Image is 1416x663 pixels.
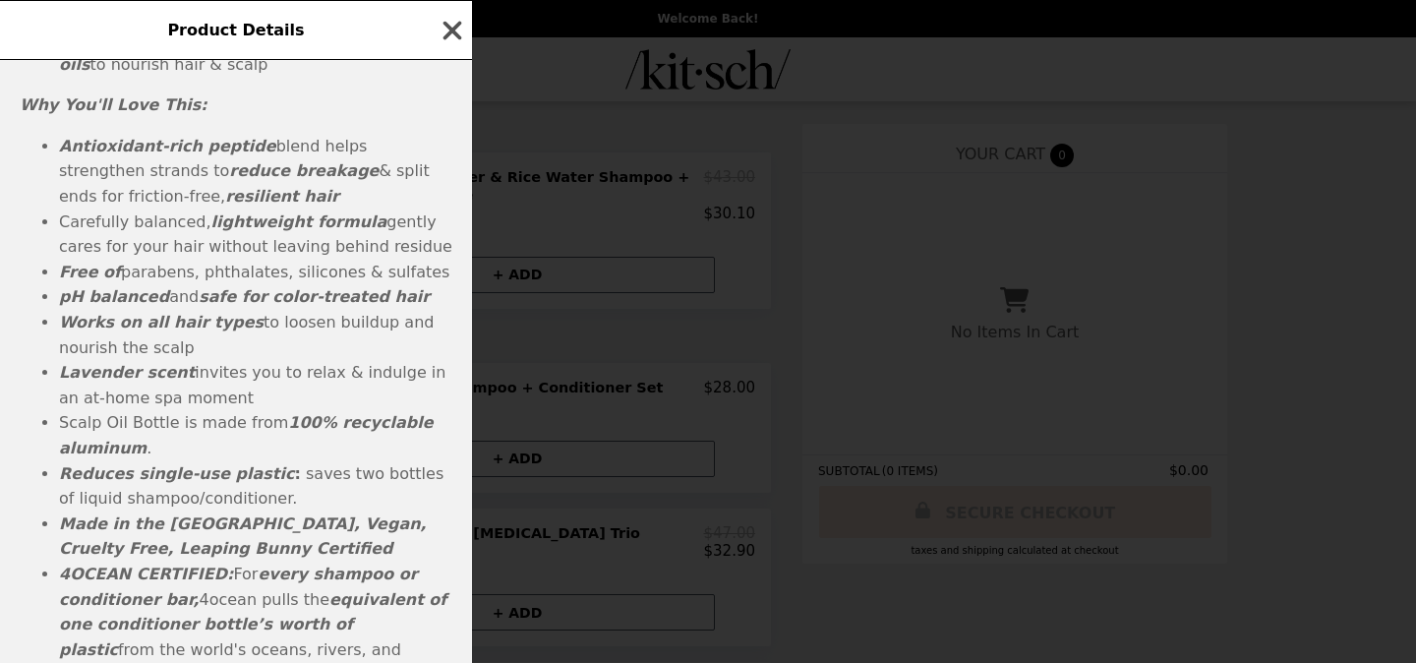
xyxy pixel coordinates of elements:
[59,565,233,583] strong: 4OCEAN CERTIFIED:
[167,21,304,39] span: Product Details
[211,212,387,231] strong: lightweight formula
[59,514,427,559] strong: Made in the [GEOGRAPHIC_DATA], Vegan, Cruelty Free, Leaping Bunny Certified
[59,413,434,457] span: Scalp Oil Bottle is made from .
[59,464,294,483] i: Reduces single-use plastic
[294,464,300,483] b: :
[59,260,452,285] li: parabens, phthalates, silicones & sulfates
[59,363,195,382] strong: Lavender scent
[59,263,121,281] strong: Free of
[59,363,445,407] span: invites you to relax & indulge in an at-home spa moment
[59,210,452,260] li: Carefully balanced, gently cares for your hair without leaving behind residue
[59,287,169,306] strong: pH balanced
[59,590,446,659] strong: equivalent of one conditioner bottle’s worth of plastic
[59,137,276,155] strong: Antioxidant-rich peptide
[59,461,452,512] li: saves two bottles of liquid shampoo/conditioner.
[225,187,339,206] strong: resilient hair
[199,287,430,306] strong: safe for color-treated hair
[59,284,452,310] li: and
[59,30,441,74] strong: argan, jojoba, and castor oils
[59,134,452,210] li: blend helps strengthen strands to & split ends for friction-free,
[59,413,434,457] strong: 100% recyclable aluminum
[59,313,264,331] strong: Works on all hair types
[59,30,441,74] span: Antioxidant blend of to nourish hair & scalp
[229,161,379,180] strong: reduce breakage
[59,313,434,357] span: to loosen buildup and nourish the scalp
[59,565,418,609] strong: every shampoo or conditioner bar,
[20,95,207,114] strong: Why You'll Love This:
